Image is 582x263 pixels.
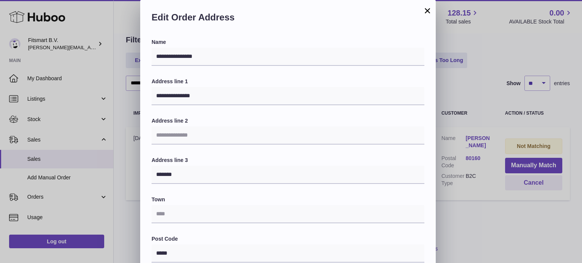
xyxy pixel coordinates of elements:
label: Address line 3 [152,157,424,164]
h2: Edit Order Address [152,11,424,27]
label: Name [152,39,424,46]
button: × [423,6,432,15]
label: Address line 2 [152,117,424,124]
label: Town [152,196,424,203]
label: Address line 1 [152,78,424,85]
label: Post Code [152,235,424,243]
